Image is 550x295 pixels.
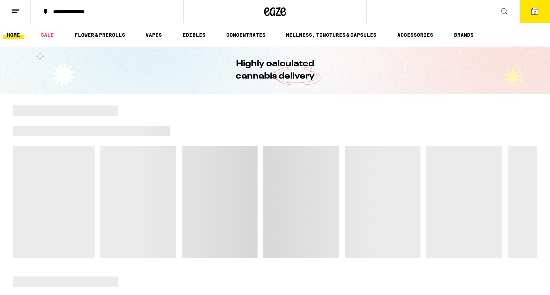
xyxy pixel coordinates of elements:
button: BRANDS [450,31,477,39]
h1: Highly calculated cannabis delivery [215,58,335,83]
a: HOME [3,31,24,39]
a: EDIBLES [179,31,209,39]
a: FLOWER & PREROLLS [71,31,129,39]
a: SALE [37,31,57,39]
a: WELLNESS, TINCTURES & CAPSULES [282,31,380,39]
a: ACCESSORIES [394,31,437,39]
span: 2 [534,10,536,14]
a: CONCENTRATES [223,31,269,39]
button: 2 [519,0,550,23]
a: VAPES [142,31,166,39]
